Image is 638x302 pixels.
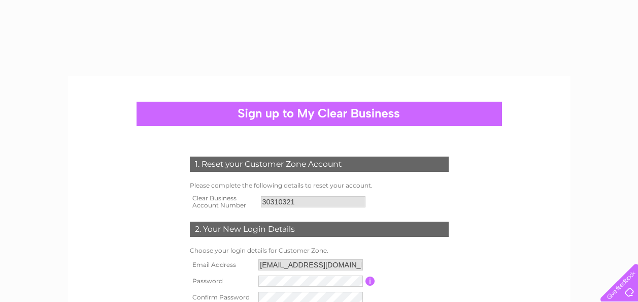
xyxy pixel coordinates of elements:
th: Password [187,273,256,289]
th: Email Address [187,257,256,273]
th: Clear Business Account Number [187,192,258,212]
td: Choose your login details for Customer Zone. [187,245,451,257]
div: 2. Your New Login Details [190,222,449,237]
td: Please complete the following details to reset your account. [187,179,451,192]
input: Information [365,277,375,286]
div: 1. Reset your Customer Zone Account [190,157,449,172]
